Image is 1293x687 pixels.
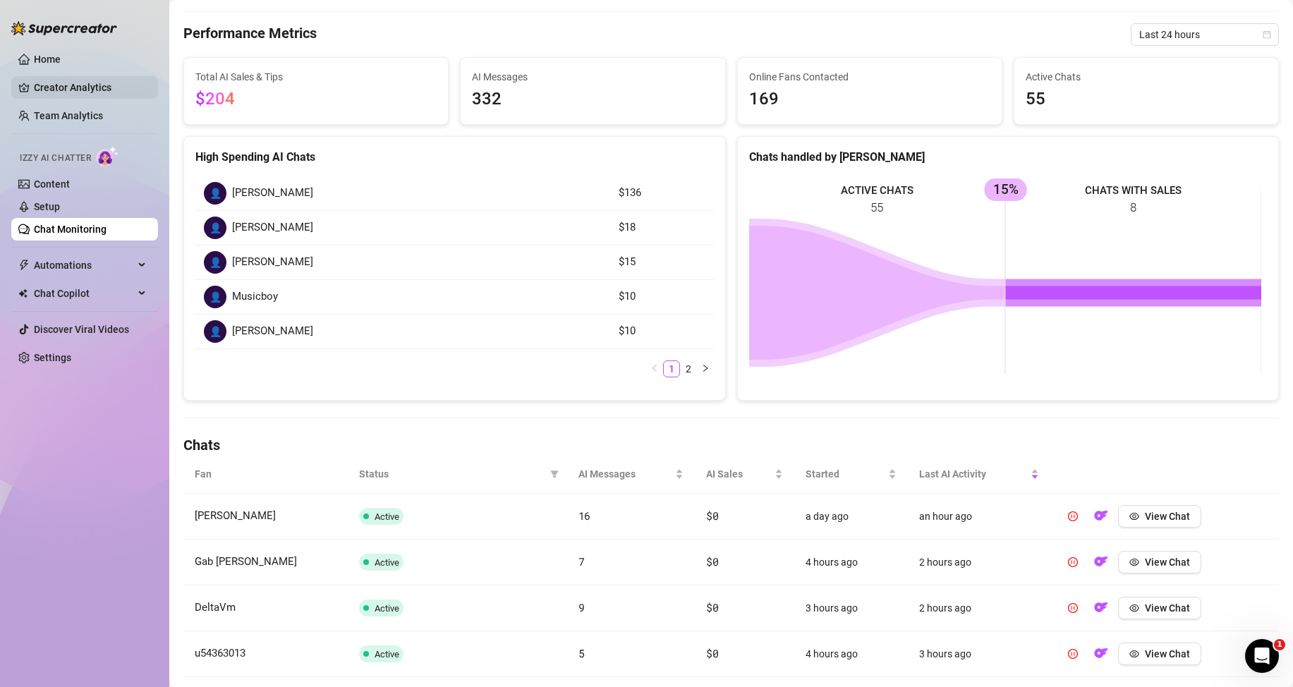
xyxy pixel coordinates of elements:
[749,148,1268,166] div: Chats handled by [PERSON_NAME]
[664,361,679,377] a: 1
[908,540,1050,585] td: 2 hours ago
[1068,603,1078,613] span: pause-circle
[794,455,908,494] th: Started
[375,557,399,568] span: Active
[183,455,348,494] th: Fan
[204,320,226,343] div: 👤
[97,146,119,166] img: AI Chatter
[1068,557,1078,567] span: pause-circle
[204,251,226,274] div: 👤
[34,224,107,235] a: Chat Monitoring
[1090,551,1112,573] button: OF
[472,86,713,113] span: 332
[706,646,718,660] span: $0
[567,455,696,494] th: AI Messages
[1090,651,1112,662] a: OF
[619,254,705,271] article: $15
[578,509,590,523] span: 16
[547,463,561,485] span: filter
[1145,648,1190,659] span: View Chat
[1090,605,1112,616] a: OF
[646,360,663,377] button: left
[195,647,245,659] span: u54363013
[472,69,713,85] span: AI Messages
[619,288,705,305] article: $10
[195,555,297,568] span: Gab [PERSON_NAME]
[663,360,680,377] li: 1
[749,86,990,113] span: 169
[20,152,91,165] span: Izzy AI Chatter
[375,511,399,522] span: Active
[578,600,585,614] span: 9
[1118,597,1201,619] button: View Chat
[550,470,559,478] span: filter
[701,364,710,372] span: right
[697,360,714,377] button: right
[1263,30,1271,39] span: calendar
[619,185,705,202] article: $136
[195,509,276,522] span: [PERSON_NAME]
[1090,505,1112,528] button: OF
[204,286,226,308] div: 👤
[232,288,278,305] span: Musicboy
[1118,505,1201,528] button: View Chat
[1129,557,1139,567] span: eye
[1118,551,1201,573] button: View Chat
[619,219,705,236] article: $18
[359,466,545,482] span: Status
[375,649,399,659] span: Active
[908,585,1050,631] td: 2 hours ago
[18,260,30,271] span: thunderbolt
[1090,597,1112,619] button: OF
[1145,602,1190,614] span: View Chat
[749,69,990,85] span: Online Fans Contacted
[1245,639,1279,673] iframe: Intercom live chat
[908,631,1050,677] td: 3 hours ago
[375,603,399,614] span: Active
[1090,559,1112,571] a: OF
[706,466,772,482] span: AI Sales
[34,324,129,335] a: Discover Viral Videos
[794,494,908,540] td: a day ago
[706,509,718,523] span: $0
[919,466,1028,482] span: Last AI Activity
[11,21,117,35] img: logo-BBDzfeDw.svg
[1090,643,1112,665] button: OF
[1094,646,1108,660] img: OF
[1068,649,1078,659] span: pause-circle
[18,288,28,298] img: Chat Copilot
[34,254,134,276] span: Automations
[706,554,718,569] span: $0
[794,540,908,585] td: 4 hours ago
[1094,554,1108,569] img: OF
[1129,511,1139,521] span: eye
[578,646,585,660] span: 5
[697,360,714,377] li: Next Page
[232,219,313,236] span: [PERSON_NAME]
[794,631,908,677] td: 4 hours ago
[34,110,103,121] a: Team Analytics
[680,360,697,377] li: 2
[1068,511,1078,521] span: pause-circle
[183,435,1279,455] h4: Chats
[695,455,794,494] th: AI Sales
[578,554,585,569] span: 7
[34,282,134,305] span: Chat Copilot
[232,323,313,340] span: [PERSON_NAME]
[1090,513,1112,525] a: OF
[681,361,696,377] a: 2
[204,217,226,239] div: 👤
[195,601,236,614] span: DeltaVm
[1145,511,1190,522] span: View Chat
[1026,69,1267,85] span: Active Chats
[1139,24,1270,45] span: Last 24 hours
[1094,600,1108,614] img: OF
[183,23,317,46] h4: Performance Metrics
[34,76,147,99] a: Creator Analytics
[1026,86,1267,113] span: 55
[195,69,437,85] span: Total AI Sales & Tips
[204,182,226,205] div: 👤
[1274,639,1285,650] span: 1
[232,254,313,271] span: [PERSON_NAME]
[195,89,235,109] span: $204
